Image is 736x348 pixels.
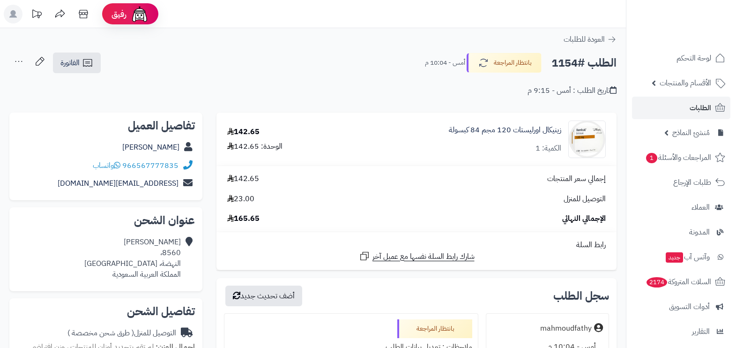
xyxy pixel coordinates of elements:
span: المراجعات والأسئلة [645,151,711,164]
span: مُنشئ النماذج [672,126,710,139]
a: واتساب [93,160,120,171]
h2: الطلب #1154 [551,53,617,73]
span: الفاتورة [60,57,80,68]
div: 142.65 [227,127,260,137]
a: التقارير [632,320,730,343]
a: وآتس آبجديد [632,246,730,268]
a: العودة للطلبات [564,34,617,45]
a: طلبات الإرجاع [632,171,730,194]
img: ai-face.png [130,5,149,23]
span: 23.00 [227,194,254,204]
div: [PERSON_NAME] 8560، النهضة، [GEOGRAPHIC_DATA] المملكة العربية السعودية [84,237,181,280]
small: أمس - 10:04 م [425,58,465,68]
span: ( طرق شحن مخصصة ) [67,327,134,339]
div: تاريخ الطلب : أمس - 9:15 م [528,85,617,96]
span: العودة للطلبات [564,34,605,45]
div: التوصيل للمنزل [67,328,176,339]
div: الكمية: 1 [535,143,561,154]
a: [PERSON_NAME] [122,142,179,153]
div: بانتظار المراجعة [397,319,472,338]
h2: تفاصيل العميل [17,120,195,131]
span: جديد [666,252,683,263]
span: وآتس آب [665,250,710,264]
div: رابط السلة [220,240,613,250]
img: 459618a9213f32503eb2243de56d0f16aed8-90x90.jpg [569,121,605,158]
button: بانتظار المراجعة [467,53,542,73]
a: 966567777835 [122,160,178,171]
a: المدونة [632,221,730,243]
span: رفيق [112,8,126,20]
h2: تفاصيل الشحن [17,306,195,317]
h2: عنوان الشحن [17,215,195,226]
a: العملاء [632,196,730,219]
a: زينيكال اورليستات 120 مجم 84 كبسولة [449,125,561,136]
span: إجمالي سعر المنتجات [547,174,606,184]
span: أدوات التسويق [669,300,710,313]
a: [EMAIL_ADDRESS][DOMAIN_NAME] [58,178,178,189]
a: الفاتورة [53,53,101,73]
div: الوحدة: 142.65 [227,141,283,152]
a: أدوات التسويق [632,295,730,318]
span: التوصيل للمنزل [564,194,606,204]
a: السلات المتروكة2174 [632,271,730,293]
span: 1 [646,153,657,163]
span: 2174 [647,277,667,287]
a: الطلبات [632,97,730,119]
span: شارك رابط السلة نفسها مع عميل آخر [372,251,475,262]
span: لوحة التحكم [677,52,711,65]
span: العملاء [691,201,710,214]
a: تحديثات المنصة [25,5,48,26]
span: السلات المتروكة [646,275,711,288]
span: 165.65 [227,213,260,224]
span: طلبات الإرجاع [673,176,711,189]
a: المراجعات والأسئلة1 [632,146,730,169]
button: أضف تحديث جديد [225,286,302,306]
h3: سجل الطلب [553,290,609,302]
span: التقارير [692,325,710,338]
span: الأقسام والمنتجات [660,76,711,90]
span: 142.65 [227,174,259,184]
a: لوحة التحكم [632,47,730,69]
a: شارك رابط السلة نفسها مع عميل آخر [359,250,475,262]
span: الطلبات [690,101,711,114]
span: الإجمالي النهائي [562,213,606,224]
div: mahmoudfathy [540,323,592,334]
span: المدونة [689,226,710,239]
